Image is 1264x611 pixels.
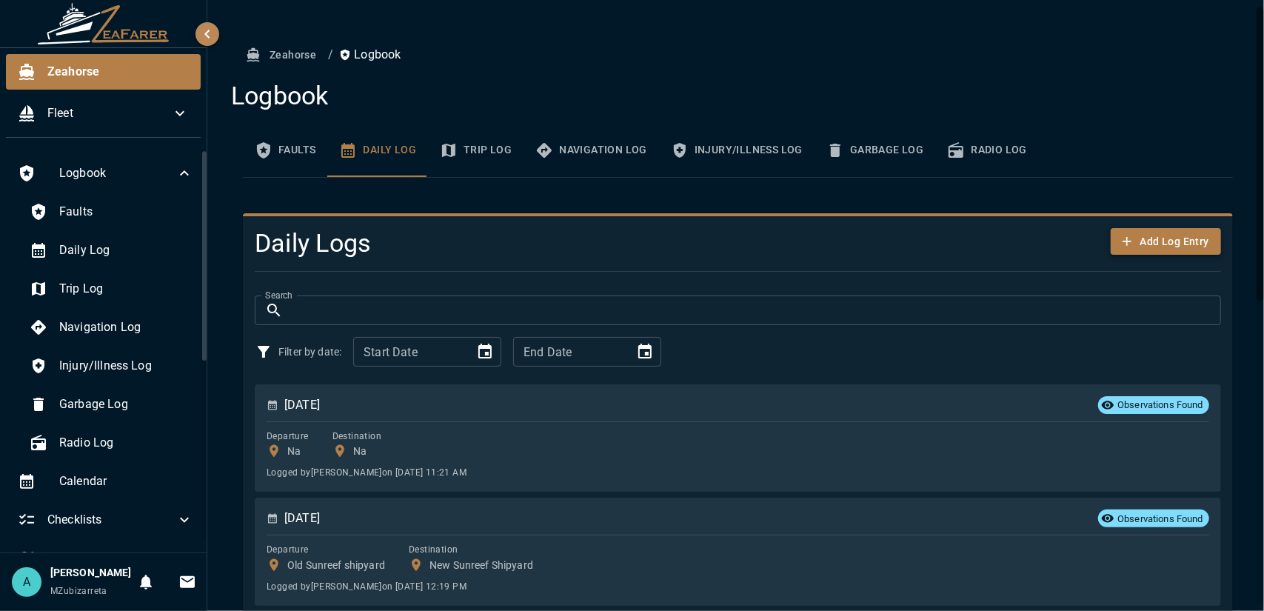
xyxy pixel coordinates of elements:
img: ZeaFarer Logo [37,3,170,44]
span: Fleet [47,104,171,122]
span: Observations Found [1111,512,1209,527]
span: Zeahorse [47,63,189,81]
div: Daily Log [18,233,205,268]
span: Departure [267,431,309,441]
h4: Logbook [231,81,1233,112]
button: Garbage Log [815,124,935,177]
div: Injury/Illness Log [18,348,205,384]
p: Filter by date: [278,344,341,359]
button: Zeahorse [243,41,322,69]
p: Na [287,444,301,458]
span: Destination [332,431,381,441]
span: Trip Log [59,280,193,298]
p: New Sunreef Shipyard [429,558,533,572]
div: Logbook [6,156,205,191]
span: Destination [409,544,458,555]
p: Old Sunreef shipyard [287,558,385,572]
div: basic tabs example [243,124,1233,177]
h6: [PERSON_NAME] [50,565,131,581]
span: Logged by [PERSON_NAME] on [DATE] 12:19 PM [267,581,467,592]
span: [DATE] [284,395,320,415]
button: Faults [243,124,327,177]
button: Choose date [630,337,660,367]
h4: Daily Logs [255,228,1058,259]
span: Logged by [PERSON_NAME] on [DATE] 11:21 AM [267,467,467,478]
p: Na [353,444,367,458]
span: Injury/Illness Log [59,357,193,375]
span: Observations Found [1111,398,1209,413]
span: [DATE] [284,508,320,529]
button: Radio Log [935,124,1039,177]
div: Faults [18,194,205,230]
button: Choose date [470,337,500,367]
span: Radio Log [59,434,193,452]
span: Logbook [59,164,175,182]
span: Trips [59,550,193,567]
li: / [328,46,333,64]
span: Navigation Log [59,318,193,336]
button: Navigation Log [524,124,659,177]
div: Trips [6,541,205,576]
div: Radio Log [18,425,205,461]
span: Faults [59,203,193,221]
div: Calendar [6,464,205,499]
button: Trip Log [428,124,524,177]
label: Search [265,289,292,301]
span: Departure [267,544,309,555]
div: Trip Log [18,271,205,307]
button: Invitations [173,567,202,597]
span: Garbage Log [59,395,193,413]
div: Fleet [6,96,201,131]
span: Calendar [59,473,193,490]
span: MZubizarreta [50,586,107,596]
div: Garbage Log [18,387,205,422]
button: Add Log Entry [1111,228,1221,256]
div: A [12,567,41,597]
span: Daily Log [59,241,193,259]
p: Logbook [339,46,401,64]
span: Checklists [47,511,175,529]
button: Injury/Illness Log [659,124,815,177]
div: Checklists [6,502,205,538]
button: Daily Log [327,124,428,177]
div: Zeahorse [6,54,201,90]
button: Notifications [131,567,161,597]
div: Navigation Log [18,310,205,345]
